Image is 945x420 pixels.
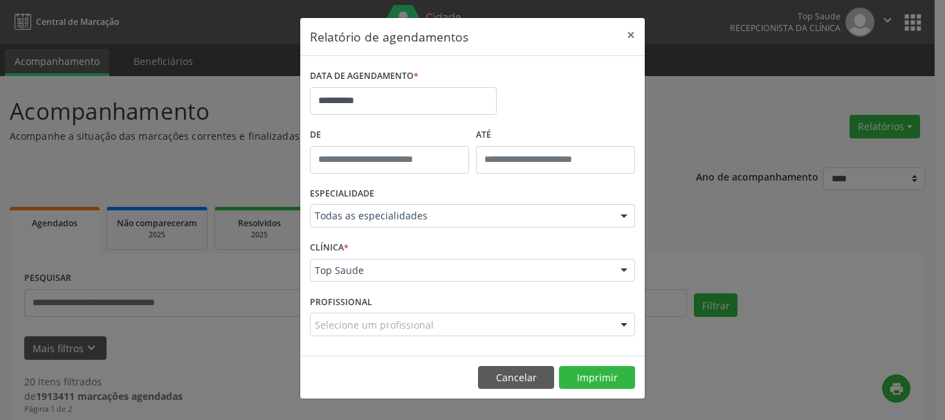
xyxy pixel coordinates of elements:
label: DATA DE AGENDAMENTO [310,66,419,87]
span: Selecione um profissional [315,318,434,332]
button: Close [617,18,645,52]
label: ATÉ [476,125,635,146]
button: Cancelar [478,366,554,390]
span: Todas as especialidades [315,209,607,223]
button: Imprimir [559,366,635,390]
label: CLÍNICA [310,237,349,259]
span: Top Saude [315,264,607,277]
label: De [310,125,469,146]
label: PROFISSIONAL [310,291,372,313]
label: ESPECIALIDADE [310,183,374,205]
h5: Relatório de agendamentos [310,28,468,46]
